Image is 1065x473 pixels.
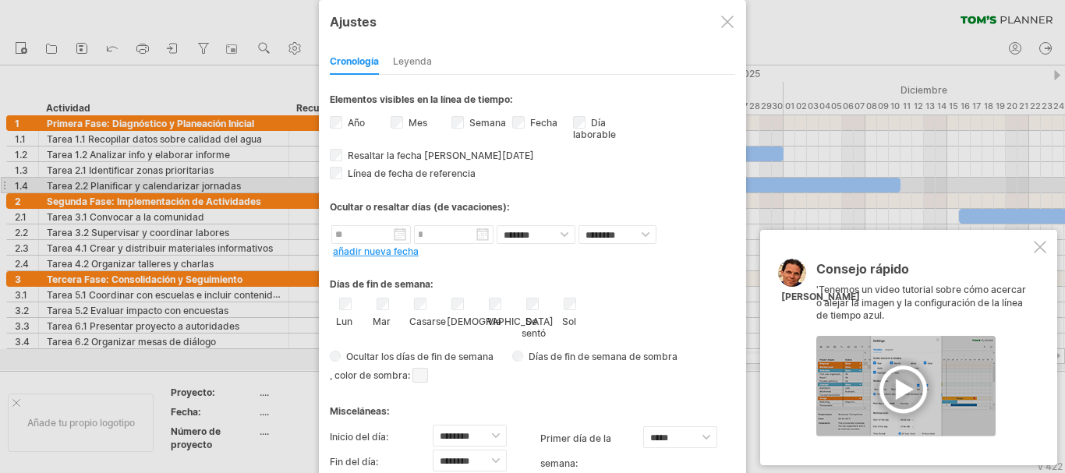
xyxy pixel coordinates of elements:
[816,284,1026,322] font: 'Tenemos un video tutorial sobre cómo acercar o alejar la imagen y la configuración de la línea d...
[348,150,534,161] font: Resaltar la fecha [PERSON_NAME][DATE]
[412,368,428,383] span: Haga clic aquí para cambiar el color de la sombra
[409,117,427,129] font: Mes
[573,117,616,140] font: Día laborable
[330,14,377,30] font: Ajustes
[816,261,909,277] font: Consejo rápido
[346,351,494,362] font: Ocultar los días de fin de semana
[469,117,506,129] font: Semana
[487,316,501,327] font: Vie
[447,316,554,327] font: [DEMOGRAPHIC_DATA]
[348,117,365,129] font: Año
[330,94,513,105] font: Elementos visibles en la línea de tiempo:
[336,316,352,327] font: Lun
[522,316,546,339] font: Se sentó
[540,432,611,469] font: primer día de la semana:
[409,316,446,327] font: Casarse
[333,245,419,257] a: añadir nueva fecha
[393,55,432,67] font: Leyenda
[373,316,391,327] font: Mar
[330,456,378,468] font: Fin del día:
[348,168,476,179] font: Línea de fecha de referencia
[781,291,860,302] font: [PERSON_NAME]
[330,431,388,443] font: Inicio del día:
[330,405,390,417] font: Misceláneas:
[330,55,379,67] font: Cronología
[530,117,557,129] font: Fecha
[330,278,433,290] font: Días de fin de semana:
[330,201,510,213] font: Ocultar o resaltar días (de vacaciones):
[529,351,678,362] font: Días de fin de semana de sombra
[330,369,410,381] font: , color de sombra:
[562,316,576,327] font: Sol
